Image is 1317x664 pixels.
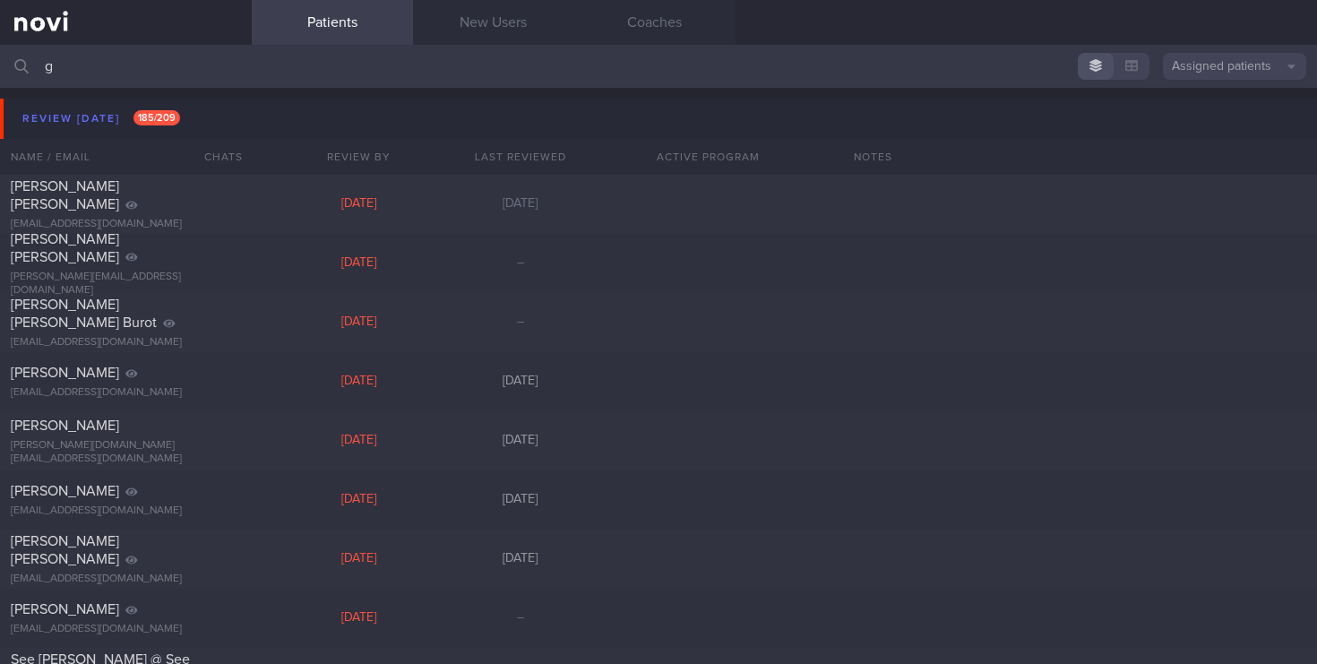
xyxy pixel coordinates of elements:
[440,315,601,331] div: –
[440,255,601,272] div: –
[11,602,119,617] span: [PERSON_NAME]
[11,484,119,498] span: [PERSON_NAME]
[843,139,1317,175] div: Notes
[601,139,816,175] div: Active Program
[11,218,241,231] div: [EMAIL_ADDRESS][DOMAIN_NAME]
[11,504,241,518] div: [EMAIL_ADDRESS][DOMAIN_NAME]
[11,271,241,298] div: [PERSON_NAME][EMAIL_ADDRESS][DOMAIN_NAME]
[180,139,252,175] div: Chats
[133,110,180,125] span: 185 / 209
[279,610,440,626] div: [DATE]
[11,439,241,466] div: [PERSON_NAME][DOMAIN_NAME][EMAIL_ADDRESS][DOMAIN_NAME]
[11,366,119,380] span: [PERSON_NAME]
[18,107,185,131] div: Review [DATE]
[1163,53,1306,80] button: Assigned patients
[279,255,440,272] div: [DATE]
[11,336,241,349] div: [EMAIL_ADDRESS][DOMAIN_NAME]
[440,374,601,390] div: [DATE]
[11,232,119,264] span: [PERSON_NAME] [PERSON_NAME]
[279,315,440,331] div: [DATE]
[11,534,119,566] span: [PERSON_NAME] [PERSON_NAME]
[440,610,601,626] div: –
[279,433,440,449] div: [DATE]
[11,418,119,433] span: [PERSON_NAME]
[440,433,601,449] div: [DATE]
[440,196,601,212] div: [DATE]
[279,551,440,567] div: [DATE]
[279,374,440,390] div: [DATE]
[11,573,241,586] div: [EMAIL_ADDRESS][DOMAIN_NAME]
[11,623,241,636] div: [EMAIL_ADDRESS][DOMAIN_NAME]
[279,196,440,212] div: [DATE]
[279,492,440,508] div: [DATE]
[11,298,157,330] span: [PERSON_NAME] [PERSON_NAME] Burot
[11,386,241,400] div: [EMAIL_ADDRESS][DOMAIN_NAME]
[440,492,601,508] div: [DATE]
[440,551,601,567] div: [DATE]
[279,139,440,175] div: Review By
[440,139,601,175] div: Last Reviewed
[11,179,119,211] span: [PERSON_NAME] [PERSON_NAME]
